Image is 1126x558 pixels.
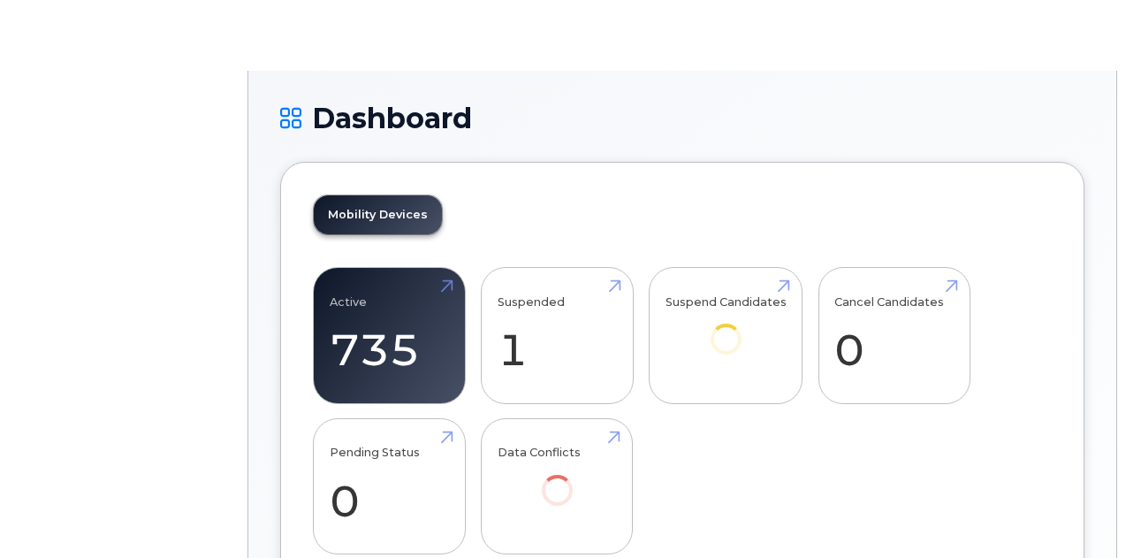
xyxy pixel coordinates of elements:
a: Pending Status 0 [330,428,449,545]
a: Active 735 [330,278,449,394]
a: Cancel Candidates 0 [834,278,954,394]
a: Suspended 1 [498,278,617,394]
a: Data Conflicts [498,428,617,530]
a: Mobility Devices [314,195,442,234]
h1: Dashboard [280,103,1084,134]
a: Suspend Candidates [666,278,787,379]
